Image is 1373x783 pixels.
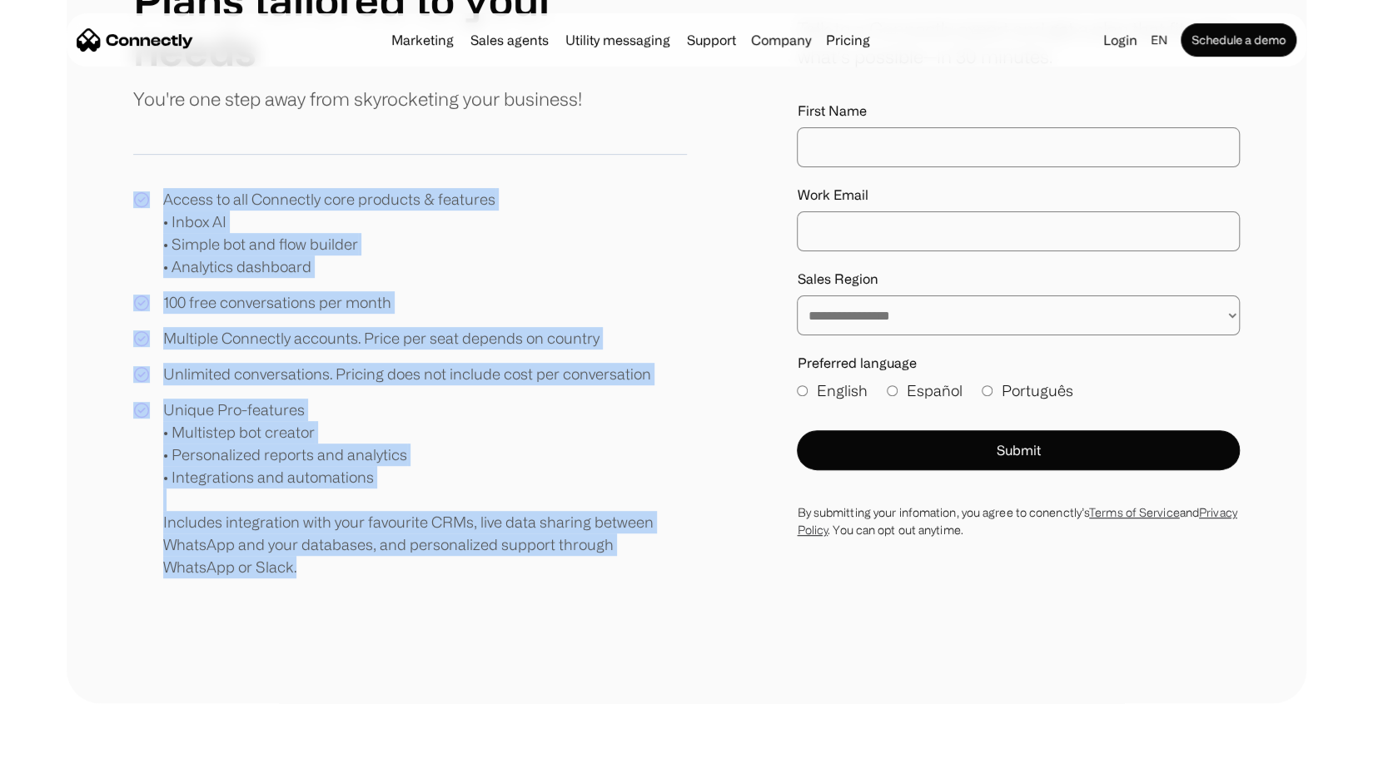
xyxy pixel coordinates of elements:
[1089,506,1180,518] a: Terms of Service
[982,385,992,396] input: Português
[797,503,1240,538] div: By submitting your infomation, you agree to conenctly’s and . You can opt out anytime.
[797,379,867,402] label: English
[163,291,391,314] div: 100 free conversations per month
[163,327,599,349] div: Multiple Connectly accounts. Price per seat depends on country
[163,399,687,578] div: Unique Pro-features • Multistep bot creator • Personalized reports and analytics • Integrations a...
[680,33,743,47] a: Support
[464,33,555,47] a: Sales agents
[797,385,808,396] input: English
[17,752,100,777] aside: Language selected: English
[887,379,962,402] label: Español
[797,103,1240,119] label: First Name
[797,430,1240,470] button: Submit
[797,355,1240,371] label: Preferred language
[746,28,816,52] div: Company
[163,363,651,385] div: Unlimited conversations. Pricing does not include cost per conversation
[163,188,495,278] div: Access to all Connectly core products & features • Inbox AI • Simple bot and flow builder • Analy...
[385,33,460,47] a: Marketing
[1151,28,1167,52] div: en
[819,33,877,47] a: Pricing
[797,506,1236,536] a: Privacy Policy
[77,27,193,52] a: home
[797,271,1240,287] label: Sales Region
[33,754,100,777] ul: Language list
[1097,28,1144,52] a: Login
[887,385,898,396] input: Español
[1144,28,1177,52] div: en
[133,85,582,112] p: You're one step away from skyrocketing your business!
[797,187,1240,203] label: Work Email
[751,28,811,52] div: Company
[559,33,677,47] a: Utility messaging
[1181,23,1296,57] a: Schedule a demo
[982,379,1072,402] label: Português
